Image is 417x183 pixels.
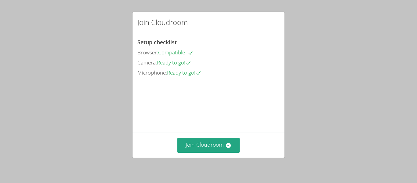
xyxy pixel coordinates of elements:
[157,59,191,66] span: Ready to go!
[158,49,194,56] span: Compatible
[137,38,177,46] span: Setup checklist
[137,17,188,28] h2: Join Cloudroom
[167,69,201,76] span: Ready to go!
[137,49,158,56] span: Browser:
[137,59,157,66] span: Camera:
[177,138,240,153] button: Join Cloudroom
[137,69,167,76] span: Microphone:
